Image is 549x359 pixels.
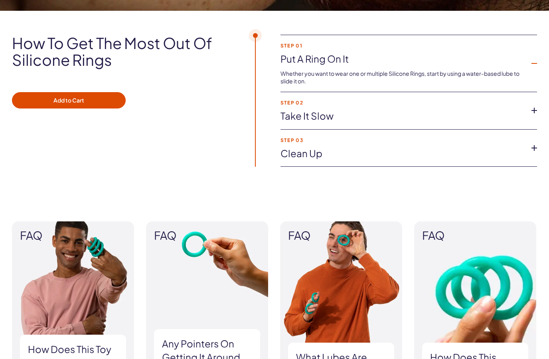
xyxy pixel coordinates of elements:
strong: Step 01 [280,43,524,48]
a: Put a ring on it [280,52,524,66]
strong: Step 03 [280,138,524,143]
span: FAQ [422,229,528,242]
span: FAQ [288,229,394,242]
span: FAQ [20,229,126,242]
span: FAQ [154,229,260,242]
a: Clean up [280,147,524,160]
span: Whether you want to wear one or multiple Silicone Rings, start by using a water-based lube to sli... [280,70,520,85]
button: Add to Cart [12,92,126,109]
h2: How to get the most out of silicone rings [12,35,233,68]
a: Take it slow [280,109,524,123]
strong: Step 02 [280,100,524,105]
